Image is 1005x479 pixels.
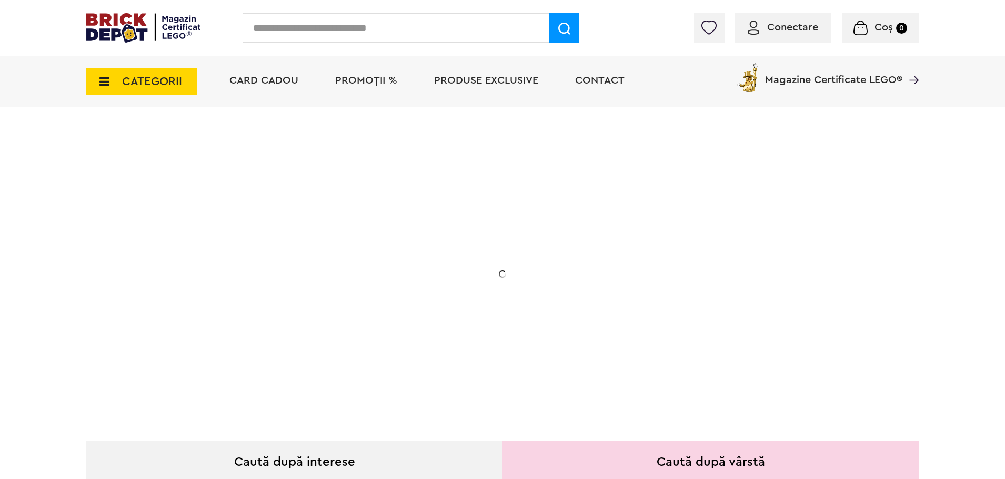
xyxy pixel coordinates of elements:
a: Card Cadou [229,75,298,86]
a: PROMOȚII % [335,75,397,86]
span: CATEGORII [122,76,182,87]
a: Contact [575,75,625,86]
span: Coș [875,22,893,33]
span: Magazine Certificate LEGO® [765,61,902,85]
h2: La două seturi LEGO de adulți achiziționate din selecție! În perioada 12 - [DATE]! [161,260,371,304]
small: 0 [896,23,907,34]
a: Magazine Certificate LEGO® [902,61,919,72]
a: Conectare [748,22,818,33]
h1: 20% Reducere! [161,212,371,250]
div: Explorează [161,328,371,341]
span: Conectare [767,22,818,33]
a: Produse exclusive [434,75,538,86]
